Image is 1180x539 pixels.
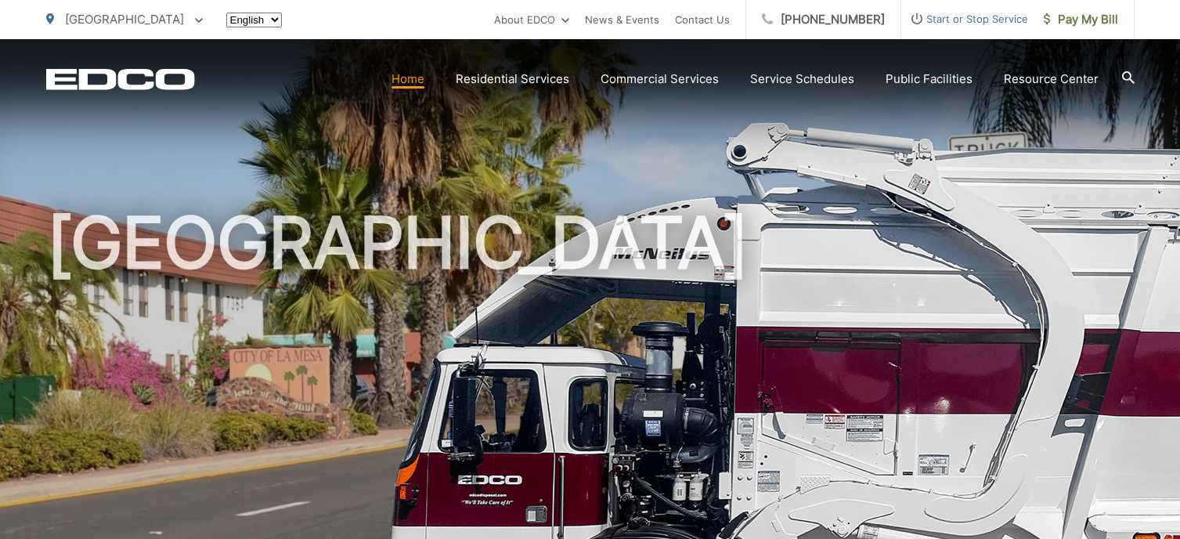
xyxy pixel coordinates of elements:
[601,70,719,89] a: Commercial Services
[65,12,184,27] span: [GEOGRAPHIC_DATA]
[226,13,282,27] select: Select a language
[886,70,973,89] a: Public Facilities
[585,10,659,29] a: News & Events
[392,70,424,89] a: Home
[1044,10,1118,29] span: Pay My Bill
[1004,70,1099,89] a: Resource Center
[456,70,569,89] a: Residential Services
[46,68,195,90] a: EDCD logo. Return to the homepage.
[494,10,569,29] a: About EDCO
[750,70,854,89] a: Service Schedules
[675,10,730,29] a: Contact Us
